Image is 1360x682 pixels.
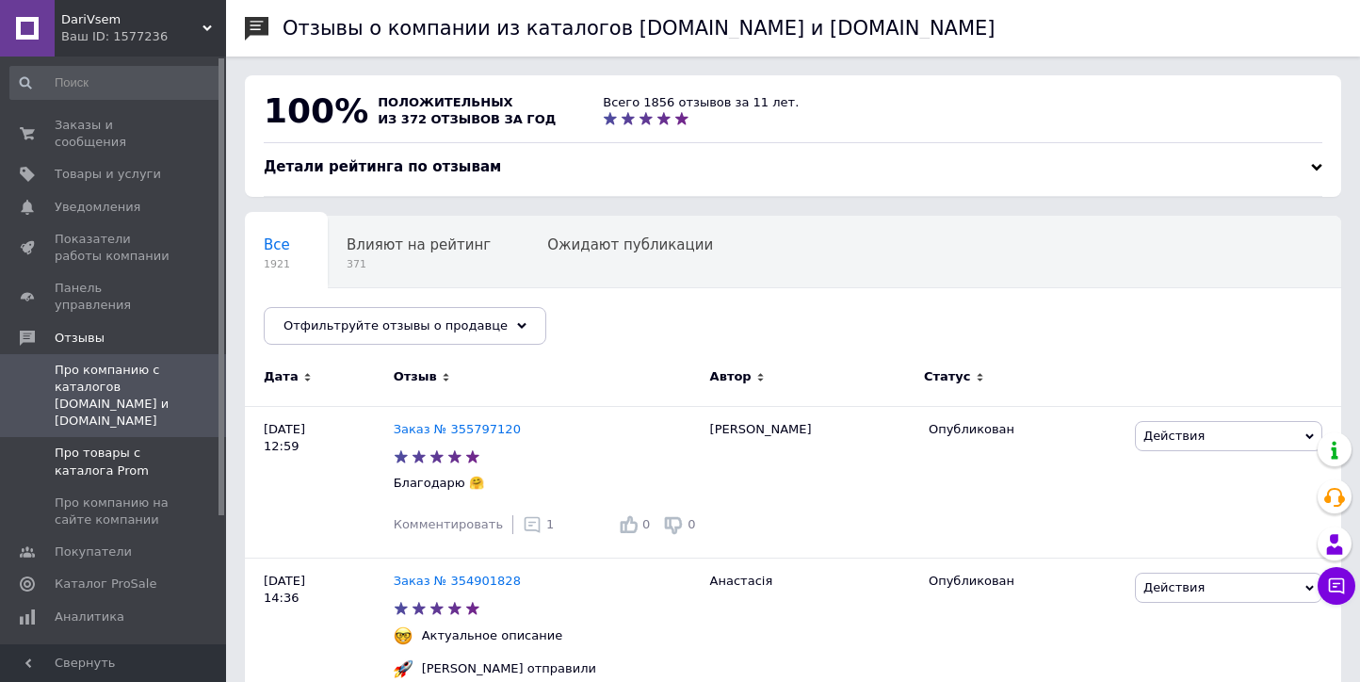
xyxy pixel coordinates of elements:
[347,236,491,253] span: Влияют на рейтинг
[378,112,556,126] span: из 372 отзывов за год
[546,517,554,531] span: 1
[55,117,174,151] span: Заказы и сообщения
[1318,567,1355,605] button: Чат с покупателем
[547,236,713,253] span: Ожидают публикации
[378,95,512,109] span: положительных
[701,406,919,558] div: [PERSON_NAME]
[55,166,161,183] span: Товары и услуги
[924,368,971,385] span: Статус
[603,94,799,111] div: Всего 1856 отзывов за 11 лет.
[1143,580,1205,594] span: Действия
[347,257,491,271] span: 371
[394,659,413,678] img: :rocket:
[394,368,437,385] span: Отзыв
[61,28,226,45] div: Ваш ID: 1577236
[264,257,290,271] span: 1921
[55,362,174,430] span: Про компанию с каталогов [DOMAIN_NAME] и [DOMAIN_NAME]
[1143,429,1205,443] span: Действия
[55,641,174,674] span: Инструменты вебмастера и SEO
[394,574,521,588] a: Заказ № 354901828
[61,11,202,28] span: DariVsem
[55,231,174,265] span: Показатели работы компании
[55,280,174,314] span: Панель управления
[245,406,394,558] div: [DATE] 12:59
[283,318,508,333] span: Отфильтруйте отзывы о продавце
[264,236,290,253] span: Все
[264,157,1322,177] div: Детали рейтинга по отзывам
[929,573,1121,590] div: Опубликован
[9,66,222,100] input: Поиск
[264,368,299,385] span: Дата
[264,308,468,325] span: Опубликованы без комме...
[642,517,650,531] span: 0
[283,17,996,40] h1: Отзывы о компании из каталогов [DOMAIN_NAME] и [DOMAIN_NAME]
[55,495,174,528] span: Про компанию на сайте компании
[264,91,368,130] span: 100%
[417,660,601,677] div: [PERSON_NAME] отправили
[394,422,521,436] a: Заказ № 355797120
[523,515,554,534] div: 1
[929,421,1121,438] div: Опубликован
[55,544,132,560] span: Покупатели
[55,445,174,479] span: Про товары с каталога Prom
[394,517,503,531] span: Комментировать
[710,368,752,385] span: Автор
[394,516,503,533] div: Комментировать
[55,576,156,593] span: Каталог ProSale
[264,158,501,175] span: Детали рейтинга по отзывам
[55,199,140,216] span: Уведомления
[394,626,413,645] img: :nerd_face:
[245,288,506,360] div: Опубликованы без комментария
[394,475,701,492] p: Благодарю 🤗
[55,330,105,347] span: Отзывы
[417,627,568,644] div: Актуальное описание
[688,517,695,531] span: 0
[55,609,124,625] span: Аналитика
